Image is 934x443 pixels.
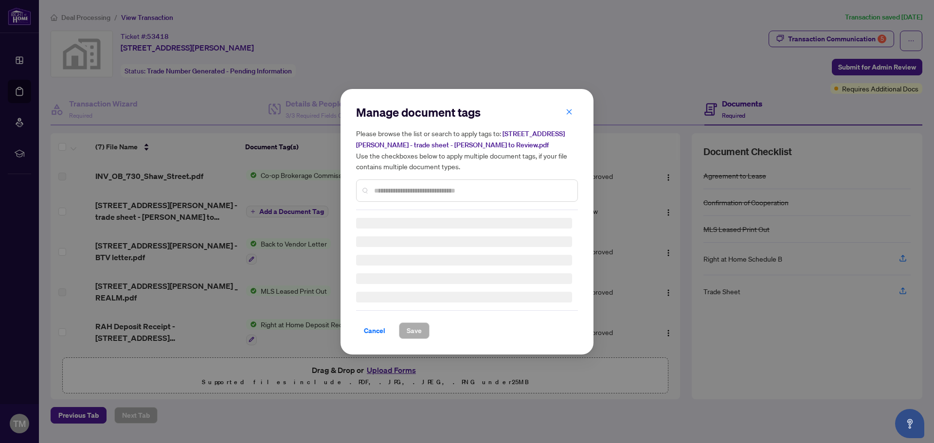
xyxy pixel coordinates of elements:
span: close [566,108,573,115]
button: Cancel [356,322,393,339]
button: Save [399,322,430,339]
button: Open asap [895,409,924,438]
span: Cancel [364,323,385,338]
span: [STREET_ADDRESS][PERSON_NAME] - trade sheet - [PERSON_NAME] to Review.pdf [356,129,565,149]
h2: Manage document tags [356,105,578,120]
h5: Please browse the list or search to apply tags to: Use the checkboxes below to apply multiple doc... [356,128,578,172]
